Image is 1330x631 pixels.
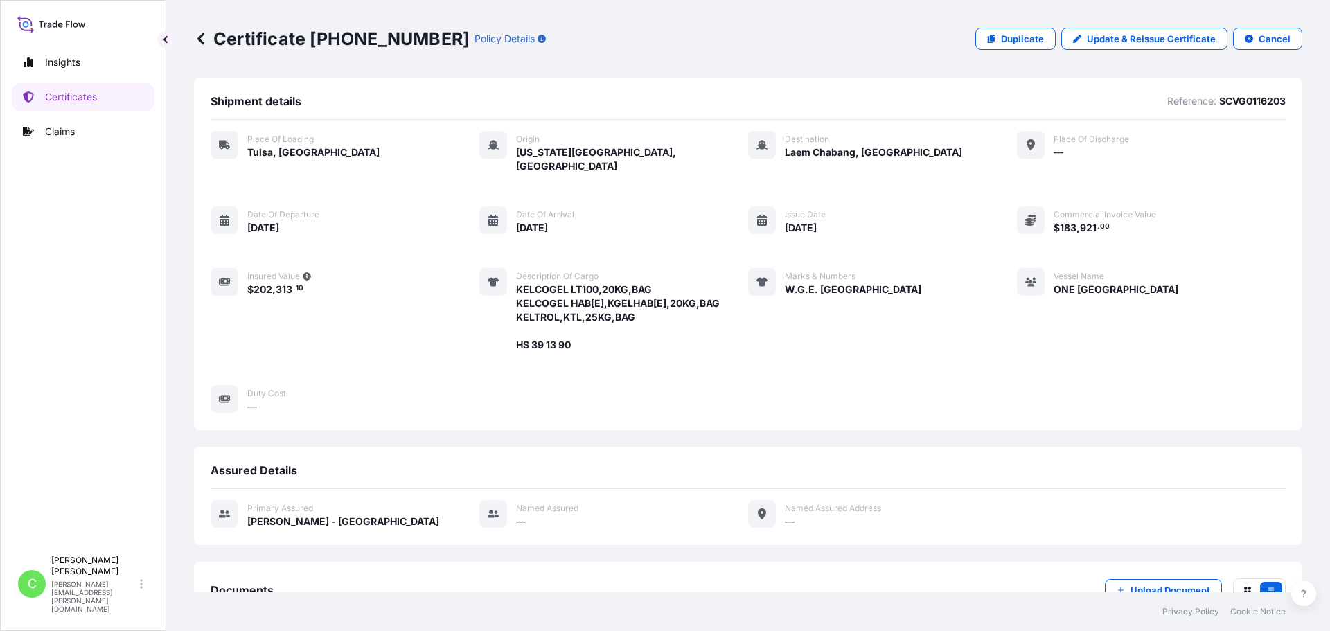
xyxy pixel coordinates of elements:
span: Assured Details [211,463,297,477]
span: C [28,577,37,591]
span: Description of cargo [516,271,598,282]
span: Insured Value [247,271,300,282]
span: 921 [1080,223,1097,233]
span: — [516,515,526,528]
span: — [1054,145,1063,159]
span: 00 [1100,224,1110,229]
span: — [785,515,795,528]
span: [DATE] [785,221,817,235]
span: [US_STATE][GEOGRAPHIC_DATA], [GEOGRAPHIC_DATA] [516,145,748,173]
span: [DATE] [516,221,548,235]
span: , [272,285,276,294]
span: Date of arrival [516,209,574,220]
span: Named Assured Address [785,503,881,514]
span: Marks & Numbers [785,271,855,282]
span: Laem Chabang, [GEOGRAPHIC_DATA] [785,145,962,159]
span: 10 [296,286,303,291]
p: Insights [45,55,80,69]
p: Update & Reissue Certificate [1087,32,1216,46]
p: Policy Details [475,32,535,46]
p: Reference: [1167,94,1216,108]
p: Duplicate [1001,32,1044,46]
p: Certificate [PHONE_NUMBER] [194,28,469,50]
p: Certificates [45,90,97,104]
span: Primary assured [247,503,313,514]
span: 313 [276,285,292,294]
span: W.G.E. [GEOGRAPHIC_DATA] [785,283,921,296]
p: [PERSON_NAME][EMAIL_ADDRESS][PERSON_NAME][DOMAIN_NAME] [51,580,137,613]
span: Shipment details [211,94,301,108]
span: Issue Date [785,209,826,220]
a: Insights [12,48,154,76]
span: . [293,286,295,291]
p: SCVG0116203 [1219,94,1286,108]
a: Certificates [12,83,154,111]
span: . [1097,224,1099,229]
a: Claims [12,118,154,145]
span: Date of departure [247,209,319,220]
span: Commercial Invoice Value [1054,209,1156,220]
span: Vessel Name [1054,271,1104,282]
button: Upload Document [1105,579,1222,601]
a: Cookie Notice [1230,606,1286,617]
span: [DATE] [247,221,279,235]
span: Place of Loading [247,134,314,145]
a: Update & Reissue Certificate [1061,28,1227,50]
span: Origin [516,134,540,145]
span: $ [1054,223,1060,233]
span: 202 [254,285,272,294]
span: Named Assured [516,503,578,514]
span: [PERSON_NAME] - [GEOGRAPHIC_DATA] [247,515,439,528]
span: ONE [GEOGRAPHIC_DATA] [1054,283,1178,296]
p: [PERSON_NAME] [PERSON_NAME] [51,555,137,577]
p: Claims [45,125,75,139]
a: Duplicate [975,28,1056,50]
p: Cancel [1259,32,1291,46]
span: Destination [785,134,829,145]
span: , [1076,223,1080,233]
span: 183 [1060,223,1076,233]
span: Place of discharge [1054,134,1129,145]
span: Duty Cost [247,388,286,399]
span: $ [247,285,254,294]
p: Upload Document [1130,583,1210,597]
span: Documents [211,583,274,597]
span: Tulsa, [GEOGRAPHIC_DATA] [247,145,380,159]
span: — [247,400,257,414]
span: KELCOGEL LT100,20KG,BAG KELCOGEL HAB[E],KGELHAB[E],20KG,BAG KELTROL,KTL,25KG,BAG HS 39 13 90 [516,283,720,352]
button: Cancel [1233,28,1302,50]
a: Privacy Policy [1162,606,1219,617]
